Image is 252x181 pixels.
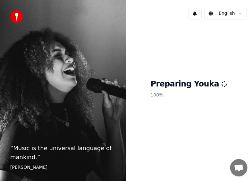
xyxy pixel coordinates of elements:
[10,164,116,171] footer: [PERSON_NAME]
[230,159,248,176] div: Open chat
[151,79,228,89] h1: Preparing Youka
[10,10,23,23] img: youka
[151,89,228,101] p: 100 %
[10,144,116,162] p: “ Music is the universal language of mankind. ”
